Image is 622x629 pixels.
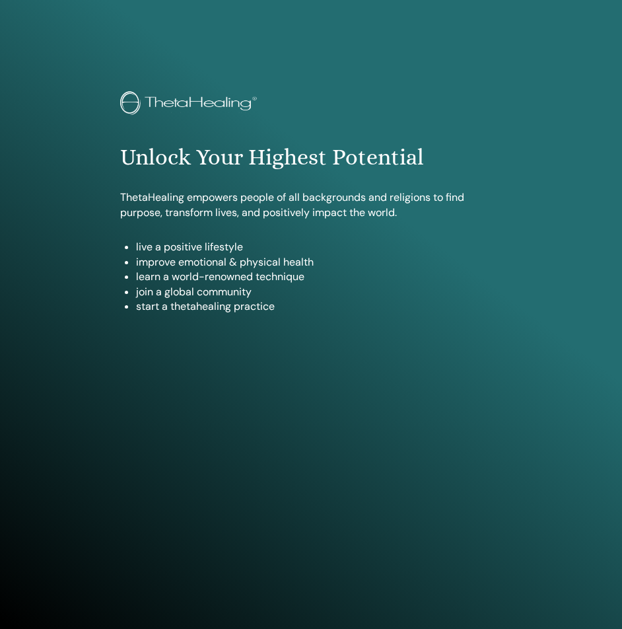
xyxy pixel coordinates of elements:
[136,285,502,299] li: join a global community
[120,144,502,171] h1: Unlock Your Highest Potential
[136,299,502,314] li: start a thetahealing practice
[120,190,502,220] p: ThetaHealing empowers people of all backgrounds and religions to find purpose, transform lives, a...
[136,240,502,254] li: live a positive lifestyle
[136,270,502,284] li: learn a world-renowned technique
[136,255,502,270] li: improve emotional & physical health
